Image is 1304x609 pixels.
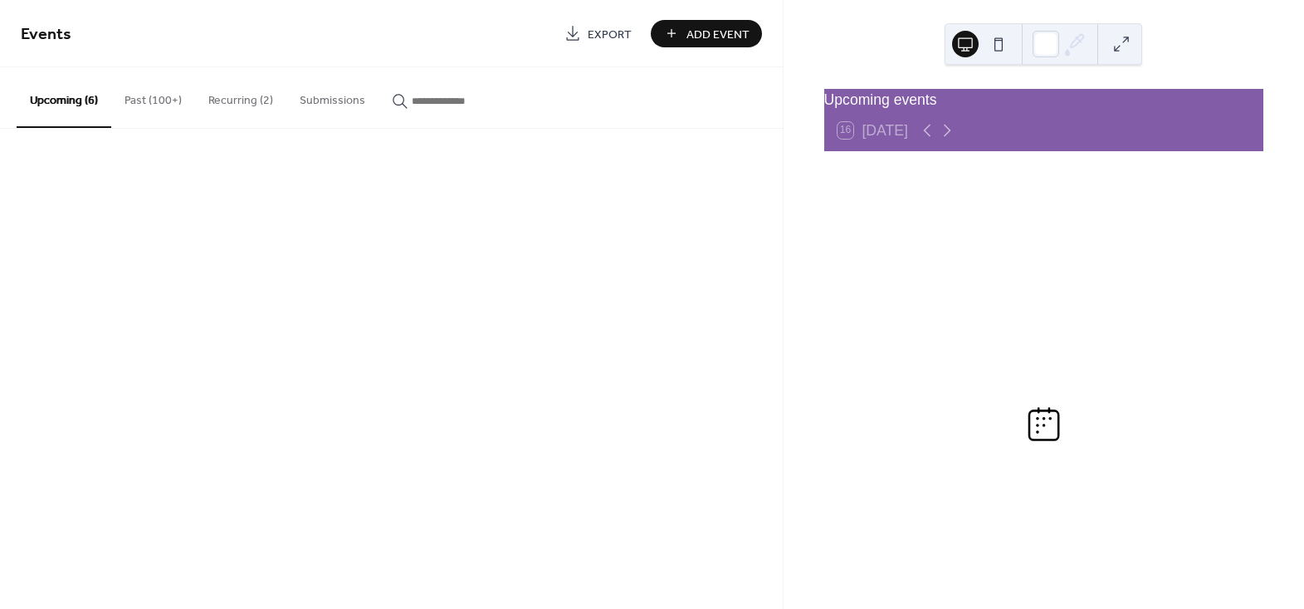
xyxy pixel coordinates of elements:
[111,67,195,126] button: Past (100+)
[21,18,71,51] span: Events
[686,26,750,43] span: Add Event
[651,20,762,47] button: Add Event
[195,67,286,126] button: Recurring (2)
[17,67,111,128] button: Upcoming (6)
[588,26,632,43] span: Export
[824,89,1263,111] div: Upcoming events
[286,67,379,126] button: Submissions
[552,20,644,47] a: Export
